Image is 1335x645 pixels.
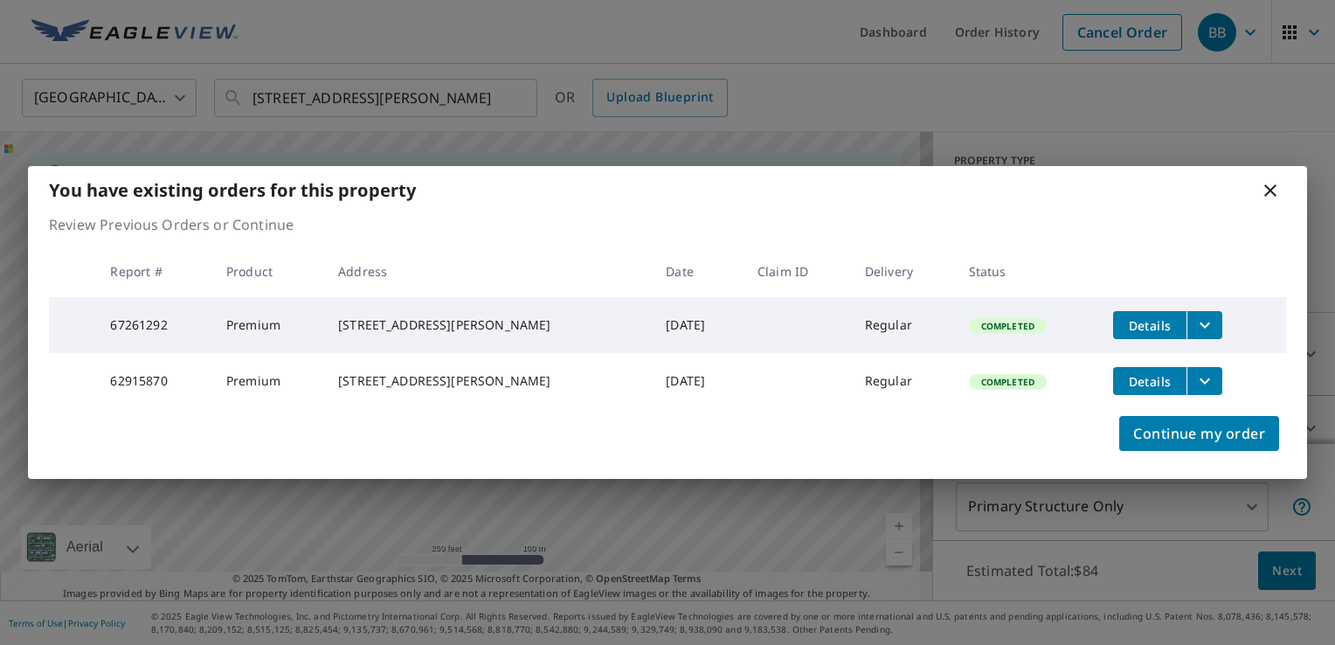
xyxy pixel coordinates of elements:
[851,246,955,297] th: Delivery
[1186,367,1222,395] button: filesDropdownBtn-62915870
[652,297,744,353] td: [DATE]
[652,246,744,297] th: Date
[96,297,211,353] td: 67261292
[338,372,638,390] div: [STREET_ADDRESS][PERSON_NAME]
[1113,367,1186,395] button: detailsBtn-62915870
[971,376,1045,388] span: Completed
[652,353,744,409] td: [DATE]
[851,353,955,409] td: Regular
[1119,416,1279,451] button: Continue my order
[971,320,1045,332] span: Completed
[1186,311,1222,339] button: filesDropdownBtn-67261292
[212,297,324,353] td: Premium
[851,297,955,353] td: Regular
[324,246,652,297] th: Address
[49,214,1286,235] p: Review Previous Orders or Continue
[212,353,324,409] td: Premium
[212,246,324,297] th: Product
[96,246,211,297] th: Report #
[49,178,416,202] b: You have existing orders for this property
[955,246,1099,297] th: Status
[1113,311,1186,339] button: detailsBtn-67261292
[1133,421,1265,446] span: Continue my order
[96,353,211,409] td: 62915870
[744,246,851,297] th: Claim ID
[1124,317,1176,334] span: Details
[1124,373,1176,390] span: Details
[338,316,638,334] div: [STREET_ADDRESS][PERSON_NAME]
